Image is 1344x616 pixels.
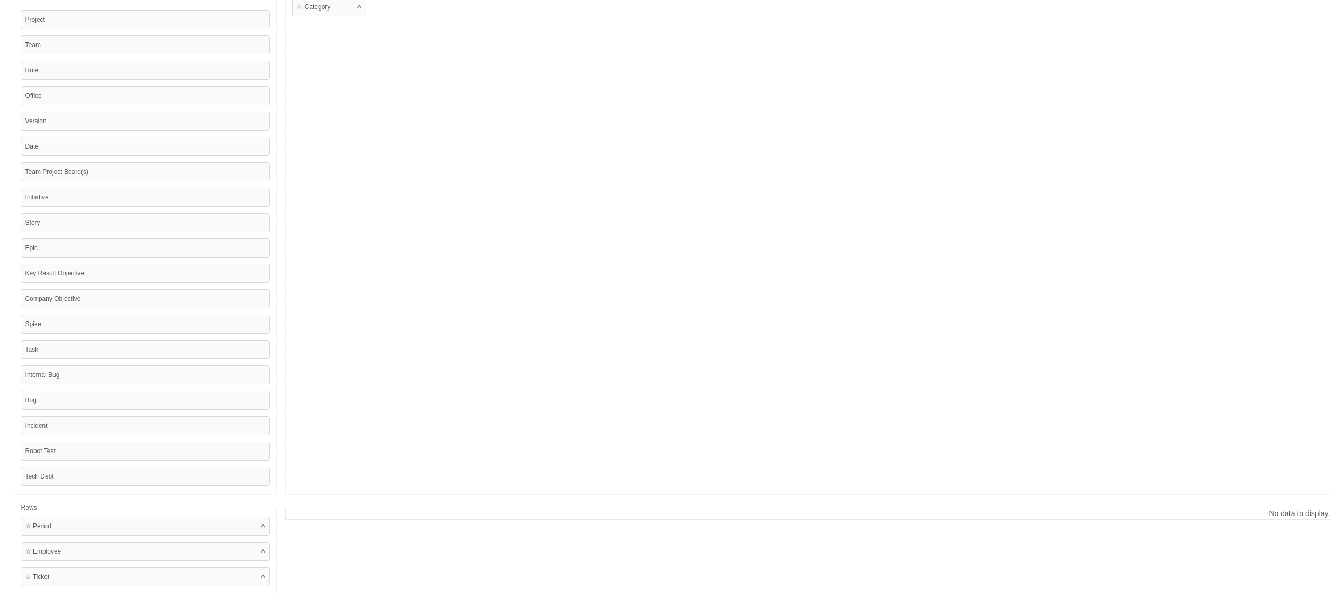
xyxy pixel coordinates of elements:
div: Robot Test [21,442,270,461]
div: No data to display. [286,508,1330,519]
div: Role [21,61,270,80]
div: Story [21,213,270,232]
div: Version [21,112,270,131]
div: Epic [21,238,270,258]
div: Tech Debt [21,467,270,486]
div: Project [21,10,270,29]
div: ☆ Ticket [21,567,270,586]
div: Spike [21,315,270,334]
div: Office [21,86,270,105]
div: ☆ Employee [25,547,61,556]
div: Company Objective [21,289,270,308]
div: Team [21,35,270,54]
div: ☆ Period [21,517,270,536]
div: Incident [21,416,270,435]
div: Bug [21,391,270,410]
div: ☆ Category [297,2,330,12]
div: Task [21,340,270,359]
div: ☆ Ticket [25,572,50,582]
div: Team Project Board(s) [21,162,270,181]
div: Key Result Objective [21,264,270,283]
div: Initiative [21,188,270,207]
div: Date [21,137,270,156]
div: ☆ Employee [21,542,270,561]
div: Internal Bug [21,365,270,384]
div: ☆ Period [25,521,51,531]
